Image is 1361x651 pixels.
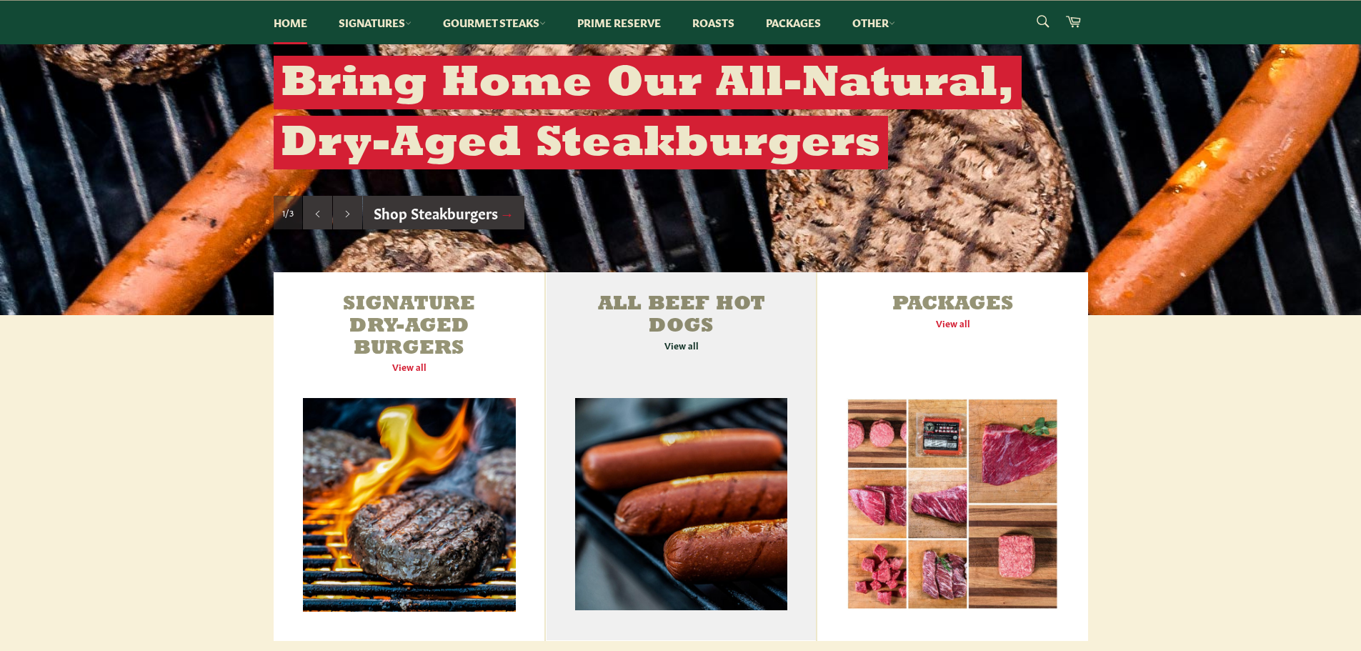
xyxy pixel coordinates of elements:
[546,272,816,641] a: All Beef Hot Dogs View all All Beef Hot Dogs
[678,1,749,44] a: Roasts
[303,196,332,230] button: Previous slide
[282,207,294,219] span: 1/3
[838,1,909,44] a: Other
[752,1,835,44] a: Packages
[817,272,1087,641] a: Packages View all Packages
[324,1,426,44] a: Signatures
[274,56,1022,169] h2: Bring Home Our All-Natural, Dry-Aged Steakburgers
[259,1,321,44] a: Home
[563,1,675,44] a: Prime Reserve
[500,202,514,222] span: →
[274,196,302,230] div: Slide 1, current
[363,196,525,230] a: Shop Steakburgers
[333,196,362,230] button: Next slide
[274,272,545,641] a: Signature Dry-Aged Burgers View all Signature Dry-Aged Burgers
[429,1,560,44] a: Gourmet Steaks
